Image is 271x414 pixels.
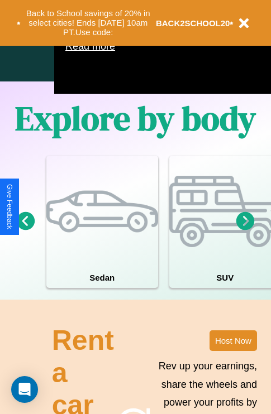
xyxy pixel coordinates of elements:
h4: Sedan [46,267,158,288]
h1: Explore by body [15,95,256,141]
button: Host Now [210,330,257,351]
b: BACK2SCHOOL20 [156,18,230,28]
div: Give Feedback [6,184,13,229]
div: Open Intercom Messenger [11,376,38,403]
button: Back to School savings of 20% in select cities! Ends [DATE] 10am PT.Use code: [21,6,156,40]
